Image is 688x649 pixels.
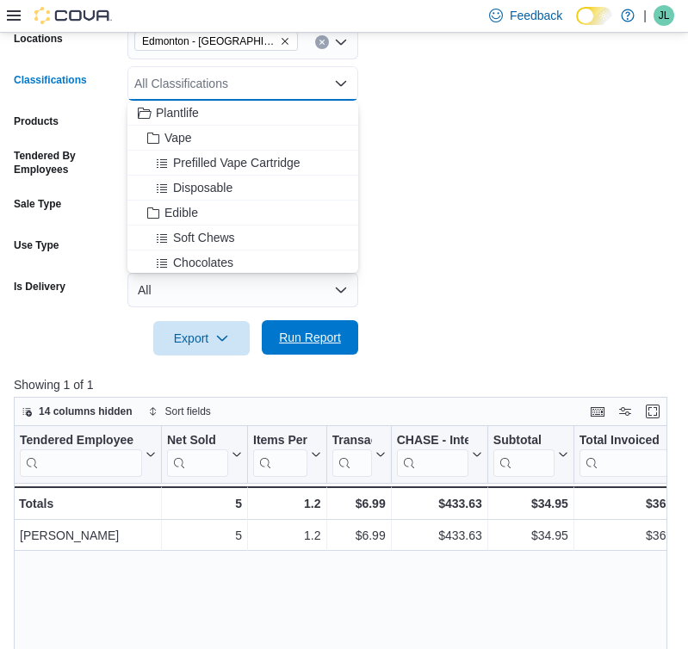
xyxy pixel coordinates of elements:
[576,25,577,26] span: Dark Mode
[397,525,482,546] div: $433.63
[493,525,568,546] div: $34.95
[334,35,348,49] button: Open list of options
[164,321,239,355] span: Export
[34,7,112,24] img: Cova
[127,126,358,151] button: Vape
[397,432,482,476] button: CHASE - Integrated
[127,201,358,226] button: Edible
[19,493,156,514] div: Totals
[14,376,674,393] p: Showing 1 of 1
[167,525,242,546] div: 5
[167,432,228,476] div: Net Sold
[654,5,674,26] div: Jessi Loff
[493,432,568,476] button: Subtotal
[14,197,61,211] label: Sale Type
[14,114,59,128] label: Products
[397,432,468,448] div: CHASE - Integrated
[493,432,555,476] div: Subtotal
[332,432,372,476] div: Transaction Average
[510,7,562,24] span: Feedback
[173,154,301,171] span: Prefilled Vape Cartridge
[173,254,233,271] span: Chocolates
[141,401,218,422] button: Sort fields
[127,101,358,126] button: Plantlife
[332,493,386,514] div: $6.99
[642,401,663,422] button: Enter fullscreen
[173,229,235,246] span: Soft Chews
[253,493,321,514] div: 1.2
[165,405,211,418] span: Sort fields
[127,151,358,176] button: Prefilled Vape Cartridge
[164,204,198,221] span: Edible
[173,179,232,196] span: Disposable
[14,280,65,294] label: Is Delivery
[580,432,669,448] div: Total Invoiced
[332,525,386,546] div: $6.99
[580,432,669,476] div: Total Invoiced
[127,226,358,250] button: Soft Chews
[20,432,156,476] button: Tendered Employee
[20,432,142,448] div: Tendered Employee
[659,5,670,26] span: JL
[164,129,192,146] span: Vape
[167,432,242,476] button: Net Sold
[332,432,386,476] button: Transaction Average
[397,493,482,514] div: $433.63
[576,7,612,25] input: Dark Mode
[315,35,329,49] button: Clear input
[153,321,250,355] button: Export
[39,405,133,418] span: 14 columns hidden
[493,432,555,448] div: Subtotal
[253,432,307,476] div: Items Per Transaction
[580,432,683,476] button: Total Invoiced
[253,432,321,476] button: Items Per Transaction
[167,493,242,514] div: 5
[580,493,683,514] div: $36.70
[167,432,228,448] div: Net Sold
[14,73,87,87] label: Classifications
[127,273,358,307] button: All
[279,329,341,346] span: Run Report
[397,432,468,476] div: CHASE - Integrated
[493,493,568,514] div: $34.95
[20,432,142,476] div: Tendered Employee
[20,525,156,546] div: [PERSON_NAME]
[332,432,372,448] div: Transaction Average
[587,401,608,422] button: Keyboard shortcuts
[134,32,298,51] span: Edmonton - Windermere Currents
[127,250,358,275] button: Chocolates
[580,525,683,546] div: $36.70
[15,401,139,422] button: 14 columns hidden
[127,176,358,201] button: Disposable
[615,401,635,422] button: Display options
[156,104,199,121] span: Plantlife
[253,525,321,546] div: 1.2
[14,32,63,46] label: Locations
[280,36,290,46] button: Remove Edmonton - Windermere Currents from selection in this group
[14,238,59,252] label: Use Type
[142,33,276,50] span: Edmonton - [GEOGRAPHIC_DATA] Currents
[643,5,647,26] p: |
[253,432,307,448] div: Items Per Transaction
[262,320,358,355] button: Run Report
[14,149,121,176] label: Tendered By Employees
[334,77,348,90] button: Close list of options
